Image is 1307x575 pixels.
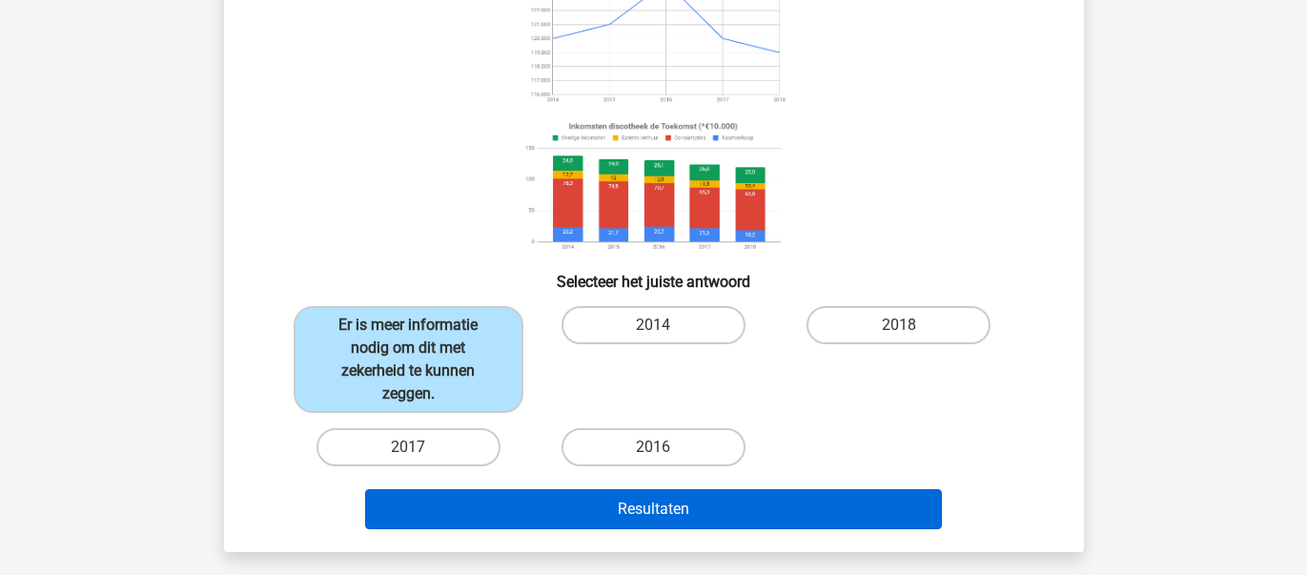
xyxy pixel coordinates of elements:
h6: Selecteer het juiste antwoord [255,257,1053,291]
label: Er is meer informatie nodig om dit met zekerheid te kunnen zeggen. [294,306,523,413]
button: Resultaten [365,489,942,529]
label: 2016 [562,428,745,466]
label: 2017 [317,428,500,466]
label: 2014 [562,306,745,344]
label: 2018 [807,306,990,344]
